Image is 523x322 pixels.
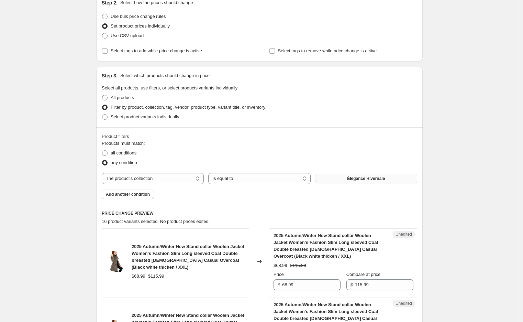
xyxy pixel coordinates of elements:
[105,251,126,272] img: S2208f0ebe62d4137a6442fd55dfc72ed5_80x.webp
[274,233,378,259] span: 2025 Autumn/Winter New Stand collar Woolen Jacket Women's Fashion Slim Long sleeved Coat Double b...
[278,282,280,287] span: $
[111,160,137,165] span: any condition
[315,174,417,183] button: Élégance Hivernale
[102,72,118,79] h2: Step 3.
[346,272,381,277] span: Compare at price
[274,272,284,277] span: Price
[396,301,412,306] span: Unedited
[102,133,417,140] div: Product filters
[102,190,154,199] button: Add another condition
[111,105,265,110] span: Filter by product, collection, tag, vendor, product type, variant title, or inventory
[290,262,306,269] strike: $115.99
[396,232,412,237] span: Unedited
[120,72,210,79] p: Select which products should change in price
[111,23,170,29] span: Set product prices individually
[102,219,210,224] span: 16 product variants selected. No product prices edited:
[106,192,150,197] span: Add another condition
[111,114,179,119] span: Select product variants individually
[350,282,353,287] span: $
[347,176,385,181] span: Élégance Hivernale
[111,33,144,38] span: Use CSV upload
[274,262,287,269] div: $68.99
[111,150,136,155] span: all conditions
[111,95,134,100] span: All products
[102,141,145,146] span: Products must match:
[102,85,237,90] span: Select all products, use filters, or select products variants individually
[132,273,145,280] div: $68.99
[278,48,377,53] span: Select tags to remove while price change is active
[111,48,202,53] span: Select tags to add while price change is active
[102,211,417,216] h6: PRICE CHANGE PREVIEW
[132,244,244,270] span: 2025 Autumn/Winter New Stand collar Woolen Jacket Women's Fashion Slim Long sleeved Coat Double b...
[148,273,164,280] strike: $115.99
[111,14,166,19] span: Use bulk price change rules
